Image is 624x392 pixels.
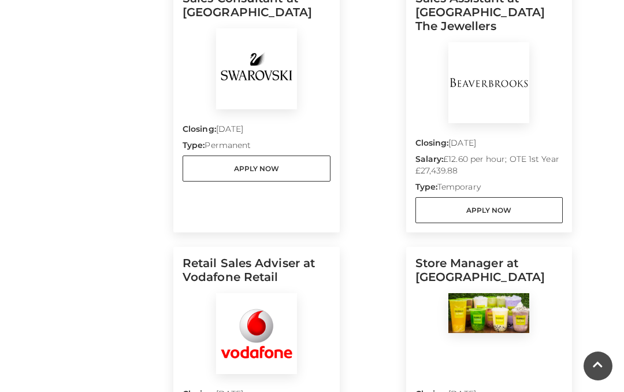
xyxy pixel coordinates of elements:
[448,42,529,123] img: BeaverBrooks The Jewellers
[415,197,563,223] a: Apply Now
[415,181,563,197] p: Temporary
[216,293,297,374] img: Vodafone Retail
[415,256,563,293] h5: Store Manager at [GEOGRAPHIC_DATA]
[183,140,205,150] strong: Type:
[415,182,437,192] strong: Type:
[183,124,216,134] strong: Closing:
[415,137,563,153] p: [DATE]
[448,293,529,333] img: Bubble Citea
[415,154,444,164] strong: Salary:
[183,139,330,156] p: Permanent
[183,156,330,182] a: Apply Now
[216,28,297,109] img: Swarovski
[415,153,563,181] p: £12.60 per hour; OTE 1st Year £27,439.88
[183,123,330,139] p: [DATE]
[183,256,330,293] h5: Retail Sales Adviser at Vodafone Retail
[415,138,449,148] strong: Closing:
